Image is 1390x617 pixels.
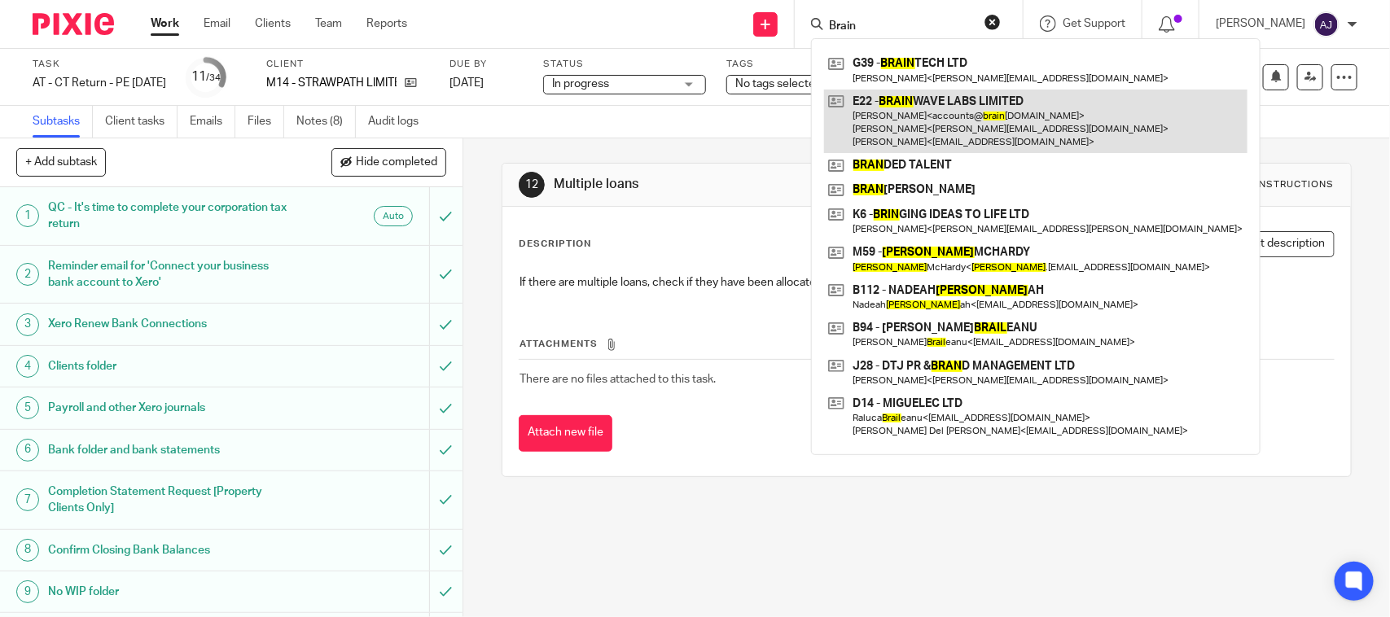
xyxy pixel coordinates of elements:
[735,78,822,90] span: No tags selected
[33,106,93,138] a: Subtasks
[105,106,178,138] a: Client tasks
[16,313,39,336] div: 3
[16,204,39,227] div: 1
[204,15,230,32] a: Email
[331,148,446,176] button: Hide completed
[366,15,407,32] a: Reports
[315,15,342,32] a: Team
[255,15,291,32] a: Clients
[519,415,612,452] button: Attach new file
[16,539,39,562] div: 8
[368,106,431,138] a: Audit logs
[16,439,39,462] div: 6
[191,68,221,86] div: 11
[16,148,106,176] button: + Add subtask
[520,374,716,385] span: There are no files attached to this task.
[16,355,39,378] div: 4
[726,58,889,71] label: Tags
[190,106,235,138] a: Emails
[552,78,609,90] span: In progress
[33,75,166,91] div: AT - CT Return - PE 31-01-2025
[48,396,292,420] h1: Payroll and other Xero journals
[520,339,598,348] span: Attachments
[48,354,292,379] h1: Clients folder
[356,156,437,169] span: Hide completed
[449,77,484,89] span: [DATE]
[48,479,292,521] h1: Completion Statement Request [Property Clients Only]
[520,274,1333,291] p: If there are multiple loans, check if they have been allocated against different codes on the cha...
[1221,231,1335,257] button: Edit description
[1063,18,1125,29] span: Get Support
[543,58,706,71] label: Status
[16,488,39,511] div: 7
[519,172,545,198] div: 12
[1313,11,1340,37] img: svg%3E
[16,263,39,286] div: 2
[48,438,292,462] h1: Bank folder and bank statements
[48,195,292,237] h1: QC - It's time to complete your corporation tax return
[827,20,974,34] input: Search
[48,538,292,562] h1: Confirm Closing Bank Balances
[16,396,39,419] div: 5
[554,176,962,193] h1: Multiple loans
[48,312,292,336] h1: Xero Renew Bank Connections
[33,75,166,91] div: AT - CT Return - PE [DATE]
[151,15,179,32] a: Work
[374,206,413,226] div: Auto
[296,106,356,138] a: Notes (8)
[48,254,292,295] h1: Reminder email for 'Connect your business bank account to Xero'
[449,58,523,71] label: Due by
[248,106,284,138] a: Files
[206,73,221,82] small: /34
[984,14,1001,30] button: Clear
[519,238,591,251] p: Description
[266,58,429,71] label: Client
[1216,15,1305,32] p: [PERSON_NAME]
[33,13,114,35] img: Pixie
[1256,178,1335,191] div: Instructions
[16,580,39,603] div: 9
[33,58,166,71] label: Task
[266,75,397,91] p: M14 - STRAWPATH LIMITED
[48,580,292,604] h1: No WIP folder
